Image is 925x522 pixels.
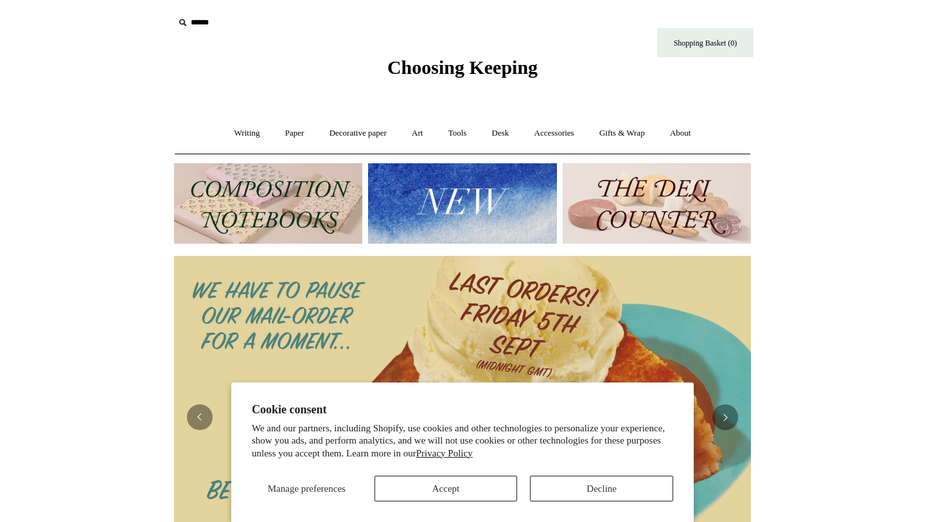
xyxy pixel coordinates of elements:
a: Decorative paper [318,116,398,150]
a: Paper [274,116,316,150]
h2: Cookie consent [252,403,673,417]
a: Accessories [523,116,586,150]
img: 202302 Composition ledgers.jpg__PID:69722ee6-fa44-49dd-a067-31375e5d54ec [174,163,362,244]
a: About [658,116,703,150]
a: Writing [223,116,272,150]
img: The Deli Counter [563,163,751,244]
button: Manage preferences [252,476,362,501]
span: Choosing Keeping [387,57,538,78]
button: Accept [374,476,518,501]
a: Desk [480,116,521,150]
a: Gifts & Wrap [588,116,656,150]
button: Decline [530,476,673,501]
a: Art [400,116,434,150]
a: Shopping Basket (0) [657,28,753,57]
p: We and our partners, including Shopify, use cookies and other technologies to personalize your ex... [252,422,673,460]
img: New.jpg__PID:f73bdf93-380a-4a35-bcfe-7823039498e1 [368,163,556,244]
span: Manage preferences [268,483,346,494]
a: Tools [437,116,479,150]
button: Next [712,404,738,430]
a: Privacy Policy [416,448,473,458]
button: Previous [187,404,213,430]
a: Choosing Keeping [387,67,538,76]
